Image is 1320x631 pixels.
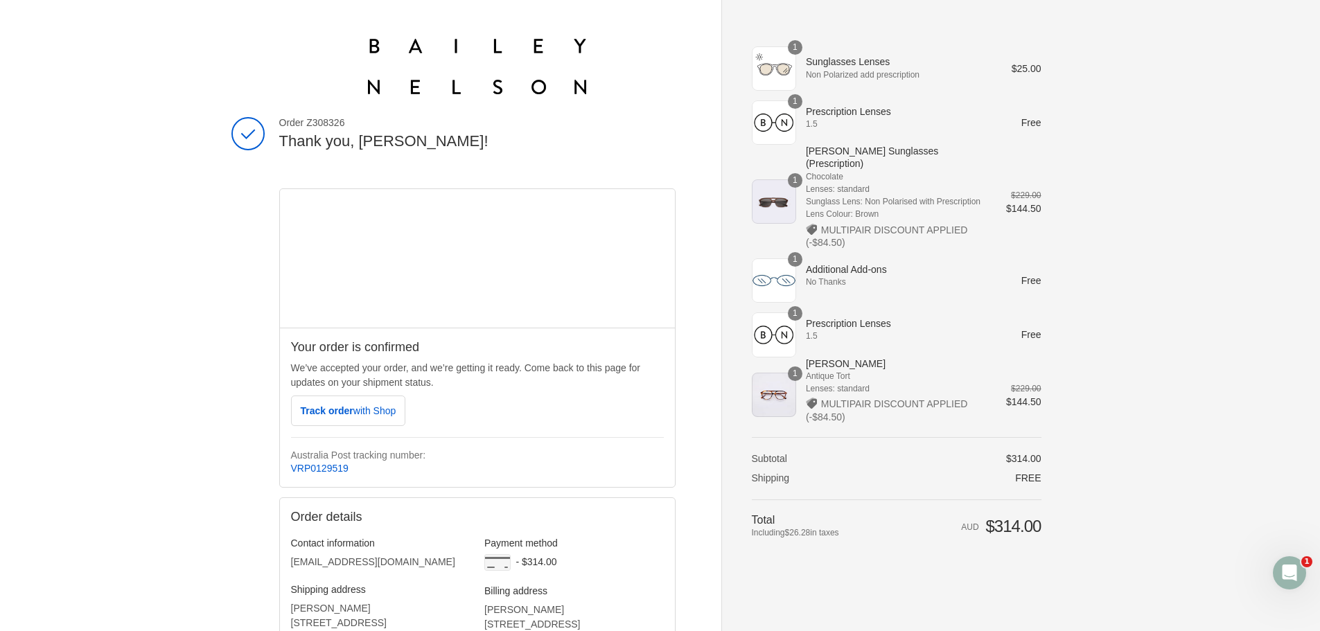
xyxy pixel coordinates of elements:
[291,450,426,461] strong: Australia Post tracking number:
[806,105,987,118] span: Prescription Lenses
[806,145,987,170] span: [PERSON_NAME] Sunglasses (Prescription)
[301,405,396,416] span: Track order
[291,583,470,596] h3: Shipping address
[1021,117,1041,128] span: Free
[752,179,796,224] img: Bessie II Sunglasses (Prescription) - Chocolate
[1012,63,1041,74] span: $25.00
[484,585,664,597] h3: Billing address
[484,537,664,549] h3: Payment method
[806,208,987,220] span: Lens Colour: Brown
[752,46,796,91] img: Sunglasses Lenses - Non Polarized add prescription
[752,373,796,417] img: Bessie II - Antique Tort
[752,258,796,303] img: Additional Add-ons - No Thanks
[1015,472,1041,483] span: Free
[1011,384,1041,393] del: $229.00
[752,526,891,539] span: Including in taxes
[788,366,802,381] span: 1
[785,528,811,537] span: $26.28
[752,514,775,526] span: Total
[806,55,987,68] span: Sunglasses Lenses
[752,100,796,145] img: Prescription Lenses - 1.5
[806,224,968,248] span: MULTIPAIR DISCOUNT APPLIED (-$84.50)
[1011,190,1041,200] del: $229.00
[752,312,796,357] img: Prescription Lenses - 1.5
[788,173,802,188] span: 1
[1006,396,1041,407] span: $144.50
[752,472,790,483] span: Shipping
[291,537,470,549] h3: Contact information
[806,195,987,208] span: Sunglass Lens: Non Polarised with Prescription
[788,40,802,55] span: 1
[806,118,987,130] span: 1.5
[985,517,1041,535] span: $314.00
[291,339,664,355] h2: Your order is confirmed
[291,361,664,390] p: We’ve accepted your order, and we’re getting it ready. Come back to this page for updates on your...
[806,370,987,382] span: Antique Tort
[788,306,802,321] span: 1
[291,463,349,474] a: VRP0129519
[279,116,676,129] span: Order Z308326
[291,556,455,567] bdo: [EMAIL_ADDRESS][DOMAIN_NAME]
[516,556,556,567] span: - $314.00
[291,396,406,426] button: Track orderwith Shop
[1273,556,1306,589] iframe: Intercom live chat
[353,405,396,416] span: with Shop
[368,39,586,94] img: Bailey Nelson Australia
[806,330,987,342] span: 1.5
[806,263,987,276] span: Additional Add-ons
[806,276,987,288] span: No Thanks
[806,357,987,370] span: [PERSON_NAME]
[806,317,987,330] span: Prescription Lenses
[1006,203,1041,214] span: $144.50
[806,382,987,395] span: Lenses: standard
[279,132,676,152] h2: Thank you, [PERSON_NAME]!
[961,522,978,532] span: AUD
[291,509,664,525] h2: Order details
[806,69,987,81] span: Non Polarized add prescription
[788,252,802,267] span: 1
[806,170,987,183] span: Chocolate
[280,189,676,328] iframe: Google map displaying pin point of shipping address: Emerald Beach, New South Wales
[1006,453,1041,464] span: $314.00
[1021,275,1041,286] span: Free
[806,398,968,422] span: MULTIPAIR DISCOUNT APPLIED (-$84.50)
[752,452,891,465] th: Subtotal
[280,189,675,328] div: Google map displaying pin point of shipping address: Emerald Beach, New South Wales
[788,94,802,109] span: 1
[806,183,987,195] span: Lenses: standard
[1021,329,1041,340] span: Free
[1301,556,1312,567] span: 1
